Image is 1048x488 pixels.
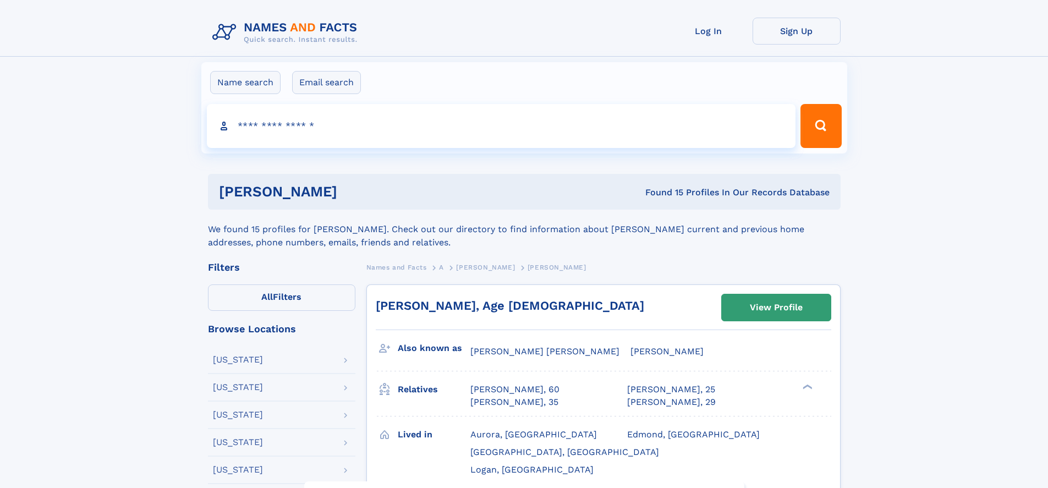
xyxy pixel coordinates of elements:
[208,18,366,47] img: Logo Names and Facts
[398,425,470,444] h3: Lived in
[470,464,594,475] span: Logan, [GEOGRAPHIC_DATA]
[800,104,841,148] button: Search Button
[753,18,841,45] a: Sign Up
[627,429,760,440] span: Edmond, [GEOGRAPHIC_DATA]
[398,339,470,358] h3: Also known as
[470,396,558,408] a: [PERSON_NAME], 35
[456,264,515,271] span: [PERSON_NAME]
[439,264,444,271] span: A
[292,71,361,94] label: Email search
[210,71,281,94] label: Name search
[627,396,716,408] a: [PERSON_NAME], 29
[470,429,597,440] span: Aurora, [GEOGRAPHIC_DATA]
[213,438,263,447] div: [US_STATE]
[219,185,491,199] h1: [PERSON_NAME]
[470,383,559,396] a: [PERSON_NAME], 60
[213,410,263,419] div: [US_STATE]
[470,346,619,357] span: [PERSON_NAME] [PERSON_NAME]
[630,346,704,357] span: [PERSON_NAME]
[491,187,830,199] div: Found 15 Profiles In Our Records Database
[208,324,355,334] div: Browse Locations
[261,292,273,302] span: All
[213,355,263,364] div: [US_STATE]
[376,299,644,312] a: [PERSON_NAME], Age [DEMOGRAPHIC_DATA]
[366,260,427,274] a: Names and Facts
[470,447,659,457] span: [GEOGRAPHIC_DATA], [GEOGRAPHIC_DATA]
[800,383,813,391] div: ❯
[456,260,515,274] a: [PERSON_NAME]
[722,294,831,321] a: View Profile
[208,210,841,249] div: We found 15 profiles for [PERSON_NAME]. Check out our directory to find information about [PERSON...
[398,380,470,399] h3: Relatives
[207,104,796,148] input: search input
[208,262,355,272] div: Filters
[213,383,263,392] div: [US_STATE]
[213,465,263,474] div: [US_STATE]
[528,264,586,271] span: [PERSON_NAME]
[439,260,444,274] a: A
[627,383,715,396] a: [PERSON_NAME], 25
[665,18,753,45] a: Log In
[208,284,355,311] label: Filters
[750,295,803,320] div: View Profile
